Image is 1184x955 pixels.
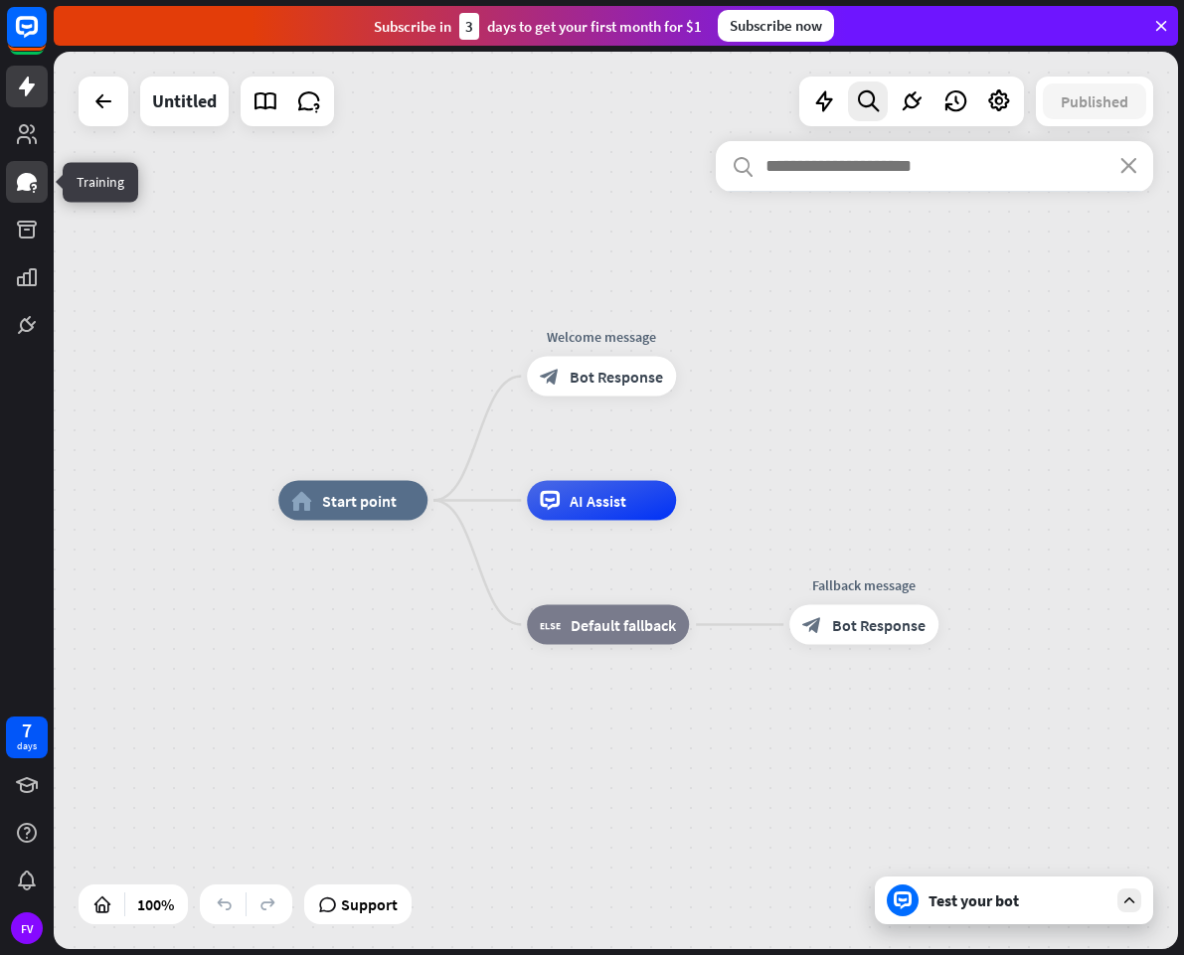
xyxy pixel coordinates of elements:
[131,888,180,920] div: 100%
[152,77,217,126] div: Untitled
[341,888,398,920] span: Support
[17,739,37,753] div: days
[11,912,43,944] div: FV
[571,615,676,635] span: Default fallback
[6,716,48,758] a: 7 days
[459,13,479,40] div: 3
[732,155,755,178] i: search
[1043,83,1146,119] button: Published
[322,491,397,511] span: Start point
[718,10,834,42] div: Subscribe now
[374,13,702,40] div: Subscribe in days to get your first month for $1
[540,367,560,387] i: block_bot_response
[1120,158,1137,174] i: close
[540,615,561,635] i: block_fallback
[16,8,76,68] button: Open LiveChat chat widget
[570,491,626,511] span: AI Assist
[291,491,312,511] i: home_2
[512,327,691,347] div: Welcome message
[22,721,32,739] div: 7
[570,367,663,387] span: Bot Response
